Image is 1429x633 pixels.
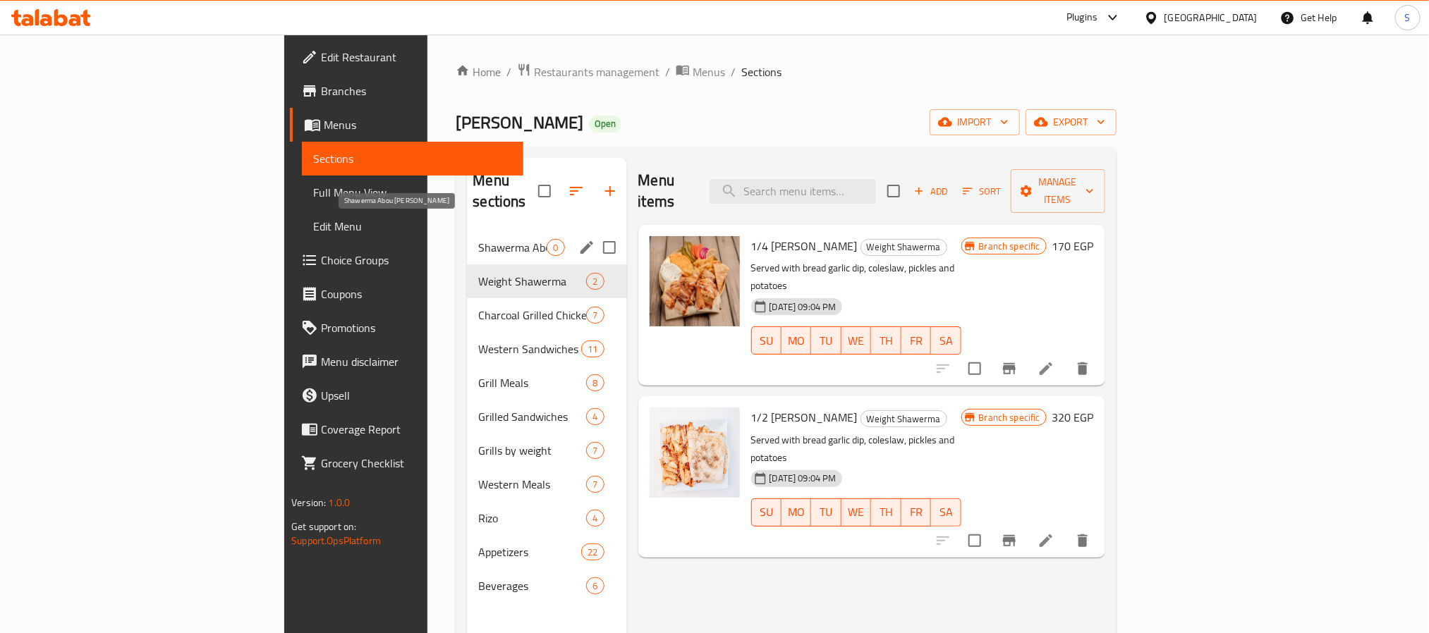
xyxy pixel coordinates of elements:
[467,264,626,298] div: Weight Shawerma2
[650,407,740,498] img: 1/2 Kilo Shawerma
[992,524,1026,558] button: Branch-specific-item
[290,379,523,412] a: Upsell
[586,510,604,527] div: items
[589,116,621,133] div: Open
[901,498,931,527] button: FR
[751,431,961,467] p: Served with bread garlic dip, coleslaw, pickles and potatoes
[693,63,725,80] span: Menus
[879,176,908,206] span: Select section
[302,209,523,243] a: Edit Menu
[582,343,603,356] span: 11
[963,183,1002,199] span: Sort
[959,180,1005,202] button: Sort
[302,142,523,176] a: Sections
[847,502,865,522] span: WE
[467,332,626,366] div: Western Sandwiches11
[313,218,511,235] span: Edit Menu
[321,455,511,472] span: Grocery Checklist
[534,63,659,80] span: Restaurants management
[456,63,1116,81] nav: breadcrumb
[973,240,1046,253] span: Branch specific
[937,502,955,522] span: SA
[912,183,950,199] span: Add
[1165,10,1258,25] div: [GEOGRAPHIC_DATA]
[478,273,586,290] span: Weight Shawerma
[1037,113,1105,131] span: export
[291,493,326,512] span: Version:
[764,472,842,485] span: [DATE] 09:04 PM
[290,108,523,142] a: Menus
[758,502,776,522] span: SU
[324,116,511,133] span: Menus
[1052,236,1094,256] h6: 170 EGP
[321,252,511,269] span: Choice Groups
[467,535,626,569] div: Appetizers22
[586,442,604,459] div: items
[817,502,835,522] span: TU
[1066,352,1100,386] button: delete
[751,259,961,295] p: Served with bread garlic dip, coleslaw, pickles and potatoes
[478,374,586,391] span: Grill Meals
[1022,173,1094,209] span: Manage items
[290,446,523,480] a: Grocery Checklist
[973,411,1046,424] span: Branch specific
[941,113,1009,131] span: import
[467,298,626,332] div: Charcoal Grilled Chicken7
[290,40,523,74] a: Edit Restaurant
[291,531,381,550] a: Support.OpsPlatform
[321,319,511,336] span: Promotions
[954,180,1011,202] span: Sort items
[582,546,603,559] span: 22
[329,493,351,512] span: 1.0.0
[587,309,603,322] span: 7
[650,236,740,326] img: 1/4 Kilo Shawerma
[751,498,782,527] button: SU
[847,331,865,351] span: WE
[931,498,961,527] button: SA
[302,176,523,209] a: Full Menu View
[751,326,782,355] button: SU
[530,176,559,206] span: Select all sections
[467,501,626,535] div: Rizo4
[638,170,693,212] h2: Menu items
[960,526,990,555] span: Select to update
[290,412,523,446] a: Coverage Report
[290,243,523,277] a: Choice Groups
[467,231,626,264] div: Shawerma Abou [PERSON_NAME]0edit
[758,331,776,351] span: SU
[581,543,604,560] div: items
[478,307,586,324] span: Charcoal Grilled Chicken
[547,241,564,254] span: 0
[937,331,955,351] span: SA
[587,478,603,491] span: 7
[290,345,523,379] a: Menu disclaimer
[586,476,604,493] div: items
[587,512,603,525] span: 4
[478,340,581,357] span: Western Sandwiches
[811,326,841,355] button: TU
[587,444,603,457] span: 7
[587,275,603,288] span: 2
[467,225,626,608] nav: Menu sections
[547,239,564,256] div: items
[907,331,925,351] span: FR
[751,235,858,257] span: 1/4 [PERSON_NAME]
[467,467,626,501] div: Western Meals7
[589,118,621,130] span: Open
[587,376,603,390] span: 8
[992,352,1026,386] button: Branch-specific-item
[811,498,841,527] button: TU
[321,353,511,370] span: Menu disclaimer
[587,579,603,593] span: 6
[587,410,603,424] span: 4
[478,476,586,493] span: Western Meals
[1066,524,1100,558] button: delete
[817,331,835,351] span: TU
[478,543,581,560] span: Appetizers
[581,340,604,357] div: items
[908,180,954,202] button: Add
[930,109,1020,135] button: import
[478,442,586,459] span: Grills by weight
